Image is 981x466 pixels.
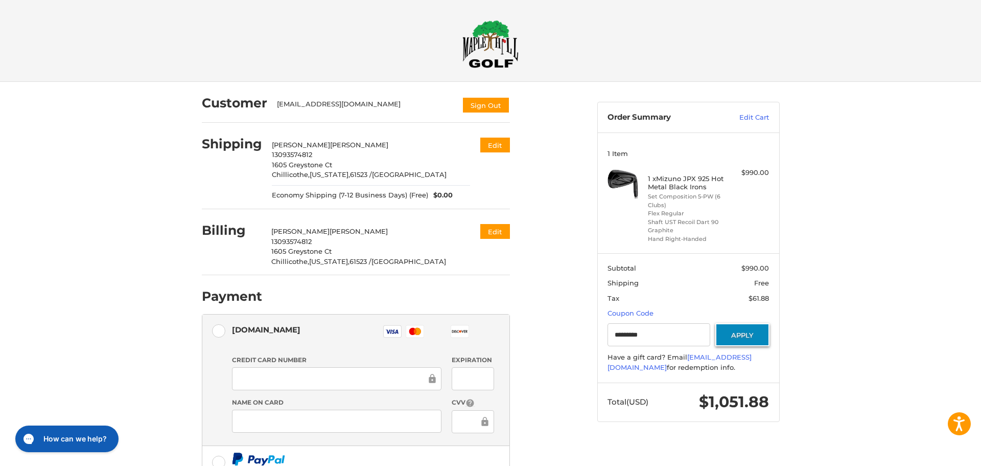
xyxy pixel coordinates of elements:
span: [US_STATE], [310,170,350,179]
span: Shipping [608,279,639,287]
div: [DOMAIN_NAME] [232,321,300,338]
span: 13093574812 [272,150,312,159]
span: 1605 Greystone Ct [271,247,332,255]
img: PayPal icon [232,453,285,465]
h2: Shipping [202,136,262,152]
span: [GEOGRAPHIC_DATA] [372,170,447,179]
label: Name on Card [232,398,441,407]
span: Economy Shipping (7-12 Business Days) (Free) [272,190,428,201]
span: Chillicothe, [271,257,309,265]
label: Credit Card Number [232,356,441,365]
li: Shaft UST Recoil Dart 90 Graphite [648,218,726,235]
span: [US_STATE], [309,257,349,265]
a: [EMAIL_ADDRESS][DOMAIN_NAME] [608,353,752,371]
a: Coupon Code [608,309,653,317]
span: Free [754,279,769,287]
h2: Billing [202,223,262,238]
li: Flex Regular [648,209,726,218]
span: $0.00 [428,190,453,201]
span: $1,051.88 [699,392,769,411]
button: Sign Out [462,97,510,114]
label: CVV [452,398,494,408]
button: Edit [480,138,510,152]
span: Total (USD) [608,397,648,407]
img: Maple Hill Golf [462,20,519,68]
span: 13093574812 [271,237,312,246]
span: $61.88 [749,294,769,302]
div: Have a gift card? Email for redemption info. [608,352,769,372]
iframe: Gorgias live chat messenger [10,422,122,456]
h4: 1 x Mizuno JPX 925 Hot Metal Black Irons [648,174,726,191]
div: $990.00 [729,168,769,178]
button: Apply [715,323,769,346]
span: Tax [608,294,619,302]
span: [GEOGRAPHIC_DATA] [371,257,446,265]
input: Gift Certificate or Coupon Code [608,323,710,346]
span: [PERSON_NAME] [330,141,388,149]
a: Edit Cart [717,113,769,123]
label: Expiration [452,356,494,365]
span: Chillicothe, [272,170,310,179]
button: Edit [480,224,510,239]
span: 61523 / [350,170,372,179]
li: Set Composition 5-PW (6 Clubs) [648,192,726,209]
h3: 1 Item [608,149,769,158]
span: 1605 Greystone Ct [272,161,332,169]
span: $990.00 [741,264,769,272]
li: Hand Right-Handed [648,235,726,243]
h2: Payment [202,289,262,304]
div: [EMAIL_ADDRESS][DOMAIN_NAME] [277,99,452,114]
h3: Order Summary [608,113,717,123]
span: Subtotal [608,264,636,272]
span: [PERSON_NAME] [330,227,388,235]
span: 61523 / [349,257,371,265]
span: [PERSON_NAME] [271,227,330,235]
span: [PERSON_NAME] [272,141,330,149]
h2: Customer [202,95,267,111]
